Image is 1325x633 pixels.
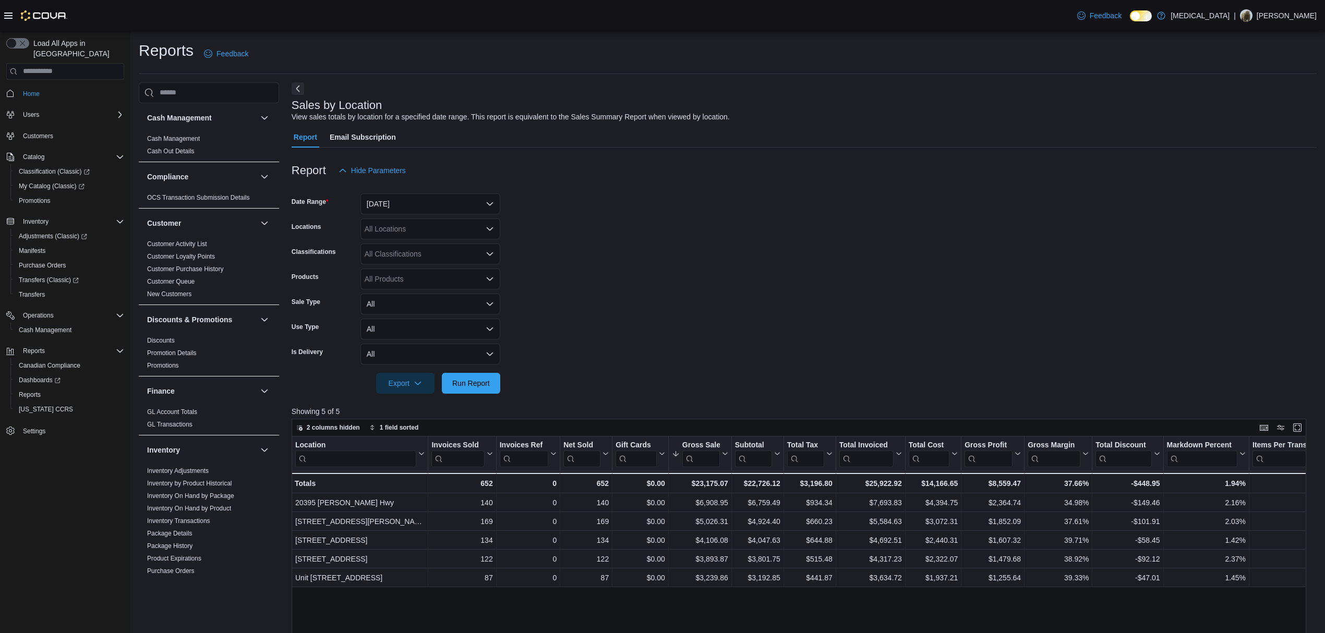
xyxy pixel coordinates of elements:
[147,218,256,228] button: Customer
[147,314,232,325] h3: Discounts & Promotions
[672,515,728,528] div: $5,026.31
[307,423,360,432] span: 2 columns hidden
[839,534,902,546] div: $4,692.51
[147,278,195,285] a: Customer Queue
[19,361,80,370] span: Canadian Compliance
[258,171,271,183] button: Compliance
[21,10,67,21] img: Cova
[147,252,215,261] span: Customer Loyalty Points
[147,349,197,357] span: Promotion Details
[787,440,833,467] button: Total Tax
[147,567,195,575] a: Purchase Orders
[360,319,500,339] button: All
[909,534,958,546] div: $2,440.31
[452,378,490,388] span: Run Report
[1095,496,1160,509] div: -$149.46
[616,440,665,467] button: Gift Cards
[616,534,665,546] div: $0.00
[292,421,364,434] button: 2 columns hidden
[139,40,194,61] h1: Reports
[735,515,780,528] div: $4,924.40
[1130,10,1152,21] input: Dark Mode
[1028,477,1089,490] div: 37.66%
[15,180,89,192] a: My Catalog (Classic)
[19,376,61,384] span: Dashboards
[258,444,271,456] button: Inventory
[147,479,232,488] span: Inventory by Product Historical
[19,405,73,413] span: [US_STATE] CCRS
[139,238,279,305] div: Customer
[1090,10,1122,21] span: Feedback
[909,440,949,467] div: Total Cost
[1291,421,1304,434] button: Enter fullscreen
[147,336,175,345] span: Discounts
[499,440,548,467] div: Invoices Ref
[147,408,197,416] span: GL Account Totals
[15,230,91,242] a: Adjustments (Classic)
[147,148,195,155] a: Cash Out Details
[139,191,279,208] div: Compliance
[147,361,179,370] span: Promotions
[10,244,128,258] button: Manifests
[23,347,45,355] span: Reports
[292,406,1317,417] p: Showing 5 of 5
[672,440,728,467] button: Gross Sales
[147,265,224,273] span: Customer Purchase History
[1166,440,1237,467] div: Markdown Percent
[735,440,772,450] div: Subtotal
[19,391,41,399] span: Reports
[965,496,1021,509] div: $2,364.74
[616,440,657,467] div: Gift Card Sales
[147,362,179,369] a: Promotions
[147,349,197,357] a: Promotion Details
[147,517,210,525] span: Inventory Transactions
[10,323,128,337] button: Cash Management
[147,542,192,550] a: Package History
[486,275,494,283] button: Open list of options
[10,287,128,302] button: Transfers
[787,440,824,467] div: Total Tax
[292,223,321,231] label: Locations
[292,273,319,281] label: Products
[19,261,66,270] span: Purchase Orders
[787,515,833,528] div: $660.23
[19,290,45,299] span: Transfers
[295,440,416,467] div: Location
[15,245,50,257] a: Manifests
[19,167,90,176] span: Classification (Classic)
[147,113,212,123] h3: Cash Management
[1028,496,1089,509] div: 34.98%
[1028,534,1089,546] div: 39.71%
[19,88,44,100] a: Home
[499,440,548,450] div: Invoices Ref
[334,160,410,181] button: Hide Parameters
[292,99,382,112] h3: Sales by Location
[139,132,279,162] div: Cash Management
[15,259,124,272] span: Purchase Orders
[2,308,128,323] button: Operations
[499,477,556,490] div: 0
[351,165,406,176] span: Hide Parameters
[10,229,128,244] a: Adjustments (Classic)
[1166,440,1237,450] div: Markdown Percent
[139,465,279,606] div: Inventory
[787,534,833,546] div: $644.88
[19,108,43,121] button: Users
[15,165,94,178] a: Classification (Classic)
[258,217,271,229] button: Customer
[431,440,484,450] div: Invoices Sold
[909,496,958,509] div: $4,394.75
[15,403,77,416] a: [US_STATE] CCRS
[10,193,128,208] button: Promotions
[19,151,124,163] span: Catalog
[10,273,128,287] a: Transfers (Classic)
[15,288,124,301] span: Transfers
[23,111,39,119] span: Users
[6,82,124,466] nav: Complex example
[563,440,609,467] button: Net Sold
[1166,477,1245,490] div: 1.94%
[23,427,45,435] span: Settings
[672,534,728,546] div: $4,106.08
[431,440,492,467] button: Invoices Sold
[258,385,271,397] button: Finance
